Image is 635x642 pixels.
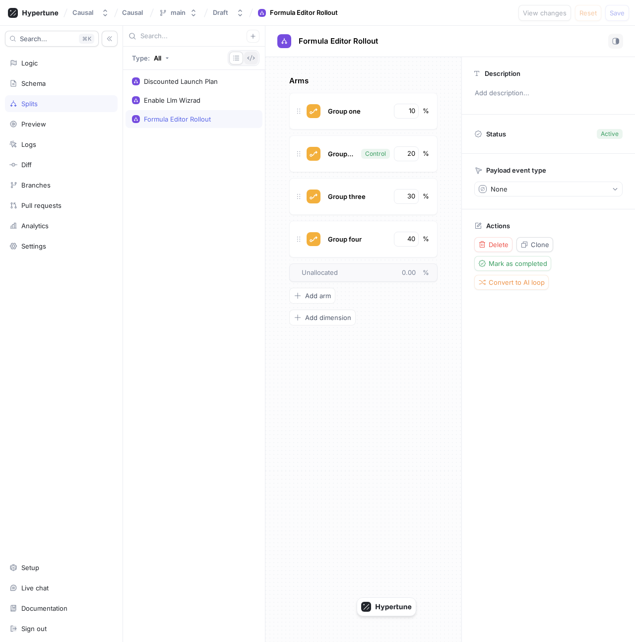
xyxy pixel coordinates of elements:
button: Delete [474,237,512,252]
span: % [423,268,429,276]
button: Add arm [289,288,335,304]
button: Convert to AI loop [474,275,549,290]
div: K [79,34,94,44]
span: 0.00 [402,268,423,276]
div: Discounted Launch Plan [144,77,218,85]
div: Logic [21,59,38,67]
span: Convert to AI loop [489,279,545,285]
span: Causal [122,9,143,16]
button: Type: All [128,50,173,66]
div: Setup [21,564,39,572]
div: Active [601,129,619,138]
div: Documentation [21,604,67,612]
div: % [423,192,429,201]
button: Search...K [5,31,99,47]
p: Status [486,127,506,141]
div: All [154,55,161,62]
div: Causal [72,8,93,17]
span: Delete [489,242,508,248]
span: Reset [579,10,597,16]
div: Schema [21,79,46,87]
button: main [155,4,201,21]
p: Arms [289,75,438,87]
div: Sign out [21,625,47,633]
span: Add dimension [305,315,351,321]
div: main [171,8,186,17]
div: Diff [21,161,32,169]
div: None [491,185,508,193]
input: Search... [140,31,247,41]
div: Live chat [21,584,49,592]
div: % [423,149,429,159]
span: Formula Editor Rollout [299,37,378,45]
span: Group one [328,107,361,115]
span: Unallocated [302,268,338,278]
span: Add arm [305,293,331,299]
button: Mark as completed [474,256,551,271]
p: Payload event type [486,166,546,174]
span: Clone [531,242,549,248]
div: % [423,106,429,116]
div: Preview [21,120,46,128]
div: Branches [21,181,51,189]
button: Reset [575,5,601,21]
button: Add dimension [289,310,356,325]
button: None [474,182,623,196]
div: Splits [21,100,38,108]
div: Logs [21,140,36,148]
a: Documentation [5,600,118,617]
div: Control [365,149,386,158]
span: Save [610,10,625,16]
button: Draft [209,4,248,21]
span: Mark as completed [489,260,547,266]
button: Clone [516,237,553,252]
div: Settings [21,242,46,250]
p: Actions [486,222,510,230]
button: Causal [68,4,113,21]
span: View changes [523,10,567,16]
button: Save [605,5,629,21]
span: Search... [20,36,47,42]
div: Pull requests [21,201,62,209]
span: Group three [328,193,366,200]
button: View changes [518,5,571,21]
p: Type: [132,55,150,62]
span: Group two [328,150,354,158]
div: Formula Editor Rollout [270,8,338,18]
p: Description [485,69,520,77]
div: Formula Editor Rollout [144,115,211,123]
span: Group four [328,235,362,243]
p: Add description... [470,85,627,102]
div: Draft [213,8,228,17]
div: Analytics [21,222,49,230]
div: % [423,234,429,244]
div: Enable Llm Wizrad [144,96,200,104]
